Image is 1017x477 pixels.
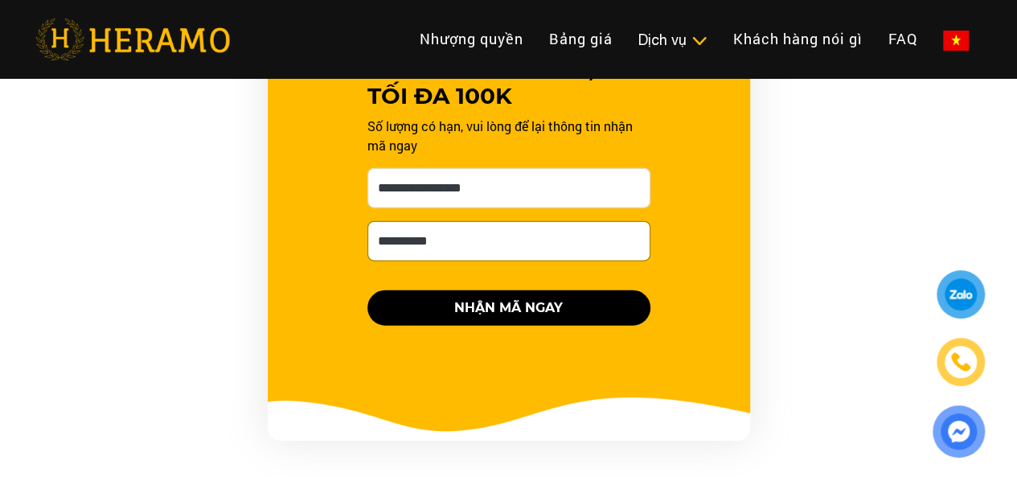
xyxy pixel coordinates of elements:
a: Khách hàng nói gì [720,22,876,56]
p: Số lượng có hạn, vui lòng để lại thông tin nhận mã ngay [367,117,650,155]
a: Nhượng quyền [407,22,536,56]
a: FAQ [876,22,930,56]
button: NHẬN MÃ NGAY [367,290,650,326]
img: subToggleIcon [691,33,707,49]
a: phone-icon [939,340,982,384]
img: phone-icon [952,353,970,371]
img: heramo-logo.png [35,19,230,60]
h3: FREESHIP 2 CHIỀU, TỐI ĐA 100K [367,56,650,110]
a: Bảng giá [536,22,625,56]
div: Dịch vụ [638,29,707,51]
img: vn-flag.png [943,31,969,51]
